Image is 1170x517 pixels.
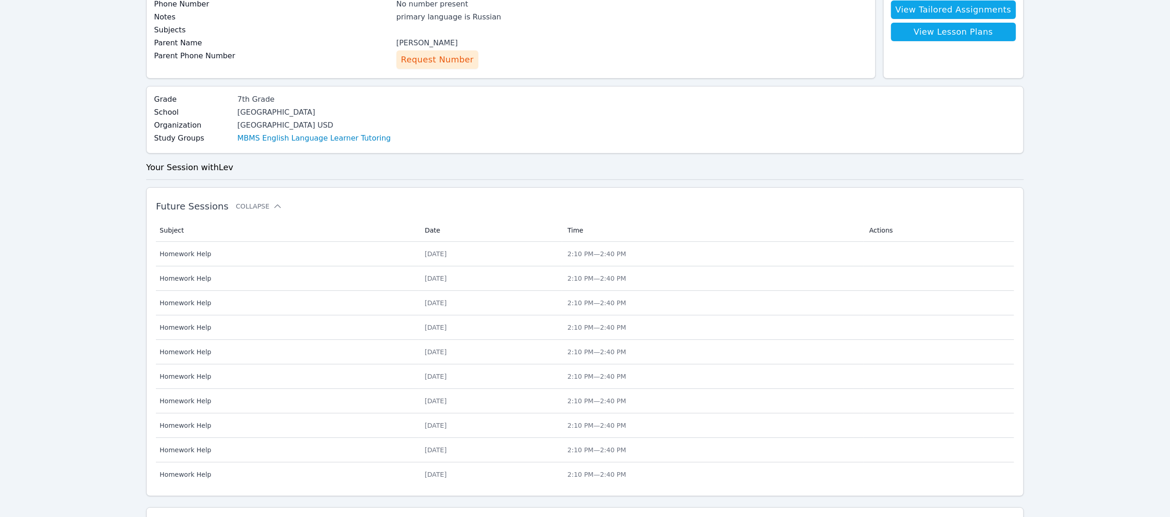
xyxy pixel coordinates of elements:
[425,396,557,406] div: [DATE]
[154,50,390,62] label: Parent Phone Number
[156,364,1014,389] tr: Homework Help[DATE]2:10 PM—2:40 PM
[236,202,282,211] button: Collapse
[156,242,1014,266] tr: Homework Help[DATE]2:10 PM—2:40 PM
[425,347,557,357] div: [DATE]
[568,446,626,454] span: 2:10 PM — 2:40 PM
[425,421,557,430] div: [DATE]
[160,396,414,406] span: Homework Help
[891,0,1016,19] a: View Tailored Assignments
[396,37,868,49] div: [PERSON_NAME]
[154,12,390,23] label: Notes
[156,413,1014,438] tr: Homework Help[DATE]2:10 PM—2:40 PM
[156,340,1014,364] tr: Homework Help[DATE]2:10 PM—2:40 PM
[568,275,626,282] span: 2:10 PM — 2:40 PM
[568,471,626,478] span: 2:10 PM — 2:40 PM
[396,50,478,69] button: Request Number
[156,201,229,212] span: Future Sessions
[401,53,474,66] span: Request Number
[160,347,414,357] span: Homework Help
[146,161,1024,174] h3: Your Session with Lev
[891,23,1016,41] a: View Lesson Plans
[568,250,626,258] span: 2:10 PM — 2:40 PM
[160,470,414,479] span: Homework Help
[864,219,1014,242] th: Actions
[154,94,232,105] label: Grade
[568,348,626,356] span: 2:10 PM — 2:40 PM
[154,37,390,49] label: Parent Name
[154,133,232,144] label: Study Groups
[425,470,557,479] div: [DATE]
[425,274,557,283] div: [DATE]
[568,373,626,380] span: 2:10 PM — 2:40 PM
[156,219,419,242] th: Subject
[568,397,626,405] span: 2:10 PM — 2:40 PM
[156,389,1014,413] tr: Homework Help[DATE]2:10 PM—2:40 PM
[160,249,414,258] span: Homework Help
[160,274,414,283] span: Homework Help
[154,107,232,118] label: School
[160,298,414,308] span: Homework Help
[154,25,390,36] label: Subjects
[160,445,414,455] span: Homework Help
[425,372,557,381] div: [DATE]
[156,315,1014,340] tr: Homework Help[DATE]2:10 PM—2:40 PM
[156,462,1014,486] tr: Homework Help[DATE]2:10 PM—2:40 PM
[419,219,562,242] th: Date
[160,372,414,381] span: Homework Help
[156,438,1014,462] tr: Homework Help[DATE]2:10 PM—2:40 PM
[160,421,414,430] span: Homework Help
[425,298,557,308] div: [DATE]
[154,120,232,131] label: Organization
[237,107,391,118] div: [GEOGRAPHIC_DATA]
[425,445,557,455] div: [DATE]
[160,323,414,332] span: Homework Help
[156,266,1014,291] tr: Homework Help[DATE]2:10 PM—2:40 PM
[562,219,864,242] th: Time
[425,249,557,258] div: [DATE]
[156,291,1014,315] tr: Homework Help[DATE]2:10 PM—2:40 PM
[568,422,626,429] span: 2:10 PM — 2:40 PM
[425,323,557,332] div: [DATE]
[237,94,391,105] div: 7th Grade
[237,133,391,144] a: MBMS English Language Learner Tutoring
[568,324,626,331] span: 2:10 PM — 2:40 PM
[396,12,868,23] div: primary language is Russian
[237,120,391,131] div: [GEOGRAPHIC_DATA] USD
[568,299,626,307] span: 2:10 PM — 2:40 PM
